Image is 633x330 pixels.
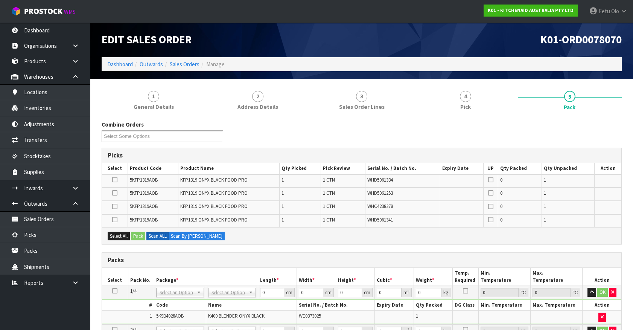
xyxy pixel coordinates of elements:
[237,103,278,111] span: Address Details
[252,91,263,102] span: 2
[519,288,528,297] div: ℃
[323,203,335,209] span: 1 CTN
[11,6,21,16] img: cube-alt.png
[583,300,622,311] th: Action
[500,203,502,209] span: 0
[479,268,531,286] th: Min. Temperature
[280,163,321,174] th: Qty Picked
[206,300,297,311] th: Name
[484,5,578,17] a: K01 - KITCHENAID AUSTRALIA PTY LTD
[544,177,546,183] span: 1
[180,217,248,223] span: KFP1319 ONYX BLACK FOOD PRO
[321,163,365,174] th: Pick Review
[102,300,154,311] th: #
[544,190,546,196] span: 1
[336,268,375,286] th: Height
[102,33,192,46] span: Edit Sales Order
[479,300,531,311] th: Min. Temperature
[323,190,335,196] span: 1 CTN
[531,268,583,286] th: Max. Temperature
[140,61,163,68] a: Outwards
[299,313,321,319] span: WE0373025
[540,33,622,46] span: K01-ORD0078070
[170,61,199,68] a: Sales Orders
[130,203,158,209] span: 5KFP1319AOB
[531,300,583,311] th: Max. Temperature
[212,288,246,297] span: Select an Option
[453,268,479,286] th: Temp. Required
[544,217,546,223] span: 1
[414,300,453,311] th: Qty Packed
[408,289,409,293] sup: 3
[402,288,412,297] div: m
[180,177,248,183] span: KFP1319 ONYX BLACK FOOD PRO
[284,288,295,297] div: cm
[108,257,616,264] h3: Packs
[362,288,373,297] div: cm
[169,232,225,241] label: Scan By [PERSON_NAME]
[297,268,336,286] th: Width
[180,203,248,209] span: KFP1319 ONYX BLACK FOOD PRO
[102,121,144,128] label: Combine Orders
[130,217,158,223] span: 5KFP1319AOB
[367,190,393,196] span: WHD5061253
[24,6,62,16] span: ProStock
[128,163,178,174] th: Product Code
[367,217,393,223] span: WHD5061341
[282,217,284,223] span: 1
[102,163,128,174] th: Select
[498,163,542,174] th: Qty Packed
[414,268,453,286] th: Weight
[323,217,335,223] span: 1 CTN
[258,268,297,286] th: Length
[282,177,284,183] span: 1
[180,190,248,196] span: KFP1319 ONYX BLACK FOOD PRO
[134,103,174,111] span: General Details
[130,190,158,196] span: 5KFP1319AOB
[148,91,159,102] span: 1
[130,288,137,294] span: 1/4
[323,177,335,183] span: 1 CTN
[128,268,154,286] th: Pack No.
[282,203,284,209] span: 1
[500,177,502,183] span: 0
[488,7,574,14] strong: K01 - KITCHENAID AUSTRALIA PTY LTD
[108,152,616,159] h3: Picks
[453,300,479,311] th: DG Class
[583,268,622,286] th: Action
[564,103,575,111] span: Pack
[107,61,133,68] a: Dashboard
[544,203,546,209] span: 1
[208,313,265,319] span: K400 BLENDER ONYX BLACK
[500,217,502,223] span: 0
[460,91,471,102] span: 4
[102,268,128,286] th: Select
[323,288,334,297] div: cm
[375,300,414,311] th: Expiry Date
[356,91,367,102] span: 3
[460,103,471,111] span: Pick
[483,163,498,174] th: UP
[282,190,284,196] span: 1
[154,300,206,311] th: Code
[146,232,169,241] label: Scan ALL
[367,177,393,183] span: WHD5061334
[441,288,450,297] div: kg
[131,232,145,241] button: Pack
[130,177,158,183] span: 5KFP1319AOB
[440,163,484,174] th: Expiry Date
[542,163,595,174] th: Qty Unpacked
[154,268,258,286] th: Package
[597,288,608,297] button: OK
[365,163,440,174] th: Serial No. / Batch No.
[108,232,130,241] button: Select All
[339,103,385,111] span: Sales Order Lines
[367,203,393,209] span: WHC4238278
[206,61,225,68] span: Manage
[599,8,610,15] span: Fetu
[297,300,375,311] th: Serial No. / Batch No.
[150,313,152,319] span: 1
[375,268,414,286] th: Cubic
[564,91,575,102] span: 5
[595,163,622,174] th: Action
